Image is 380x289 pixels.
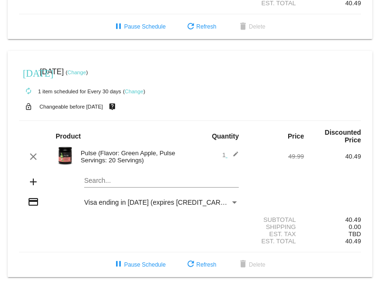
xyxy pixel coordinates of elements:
[105,18,173,35] button: Pause Schedule
[125,89,143,94] a: Change
[105,256,173,273] button: Pause Schedule
[247,153,304,160] div: 49.99
[66,70,88,75] small: ( )
[185,21,196,33] mat-icon: refresh
[28,176,39,188] mat-icon: add
[237,261,265,268] span: Delete
[28,196,39,208] mat-icon: credit_card
[185,261,216,268] span: Refresh
[185,259,196,270] mat-icon: refresh
[237,21,249,33] mat-icon: delete
[56,146,75,165] img: Image-1-Carousel-Pulse-20S-Green-Apple-Transp.png
[237,259,249,270] mat-icon: delete
[113,21,124,33] mat-icon: pause
[28,151,39,162] mat-icon: clear
[247,223,304,230] div: Shipping
[84,199,250,206] span: Visa ending in [DATE] (expires [CREDIT_CARD_DATA])
[247,216,304,223] div: Subtotal
[325,129,361,144] strong: Discounted Price
[76,149,190,164] div: Pulse (Flavor: Green Apple, Pulse Servings: 20 Servings)
[185,23,216,30] span: Refresh
[230,18,273,35] button: Delete
[349,223,361,230] span: 0.00
[304,216,361,223] div: 40.49
[113,259,124,270] mat-icon: pause
[84,199,239,206] mat-select: Payment Method
[247,230,304,238] div: Est. Tax
[107,100,118,113] mat-icon: live_help
[23,86,34,97] mat-icon: autorenew
[237,23,265,30] span: Delete
[84,177,239,185] input: Search...
[230,256,273,273] button: Delete
[113,23,166,30] span: Pause Schedule
[39,104,103,110] small: Changeable before [DATE]
[23,67,34,78] mat-icon: [DATE]
[212,132,239,140] strong: Quantity
[177,18,224,35] button: Refresh
[227,151,239,162] mat-icon: edit
[19,89,121,94] small: 1 item scheduled for Every 30 days
[304,153,361,160] div: 40.49
[177,256,224,273] button: Refresh
[222,151,239,159] span: 1
[68,70,86,75] a: Change
[23,100,34,113] mat-icon: lock_open
[349,230,361,238] span: TBD
[113,261,166,268] span: Pause Schedule
[123,89,146,94] small: ( )
[288,132,304,140] strong: Price
[247,238,304,245] div: Est. Total
[56,132,81,140] strong: Product
[345,238,361,245] span: 40.49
